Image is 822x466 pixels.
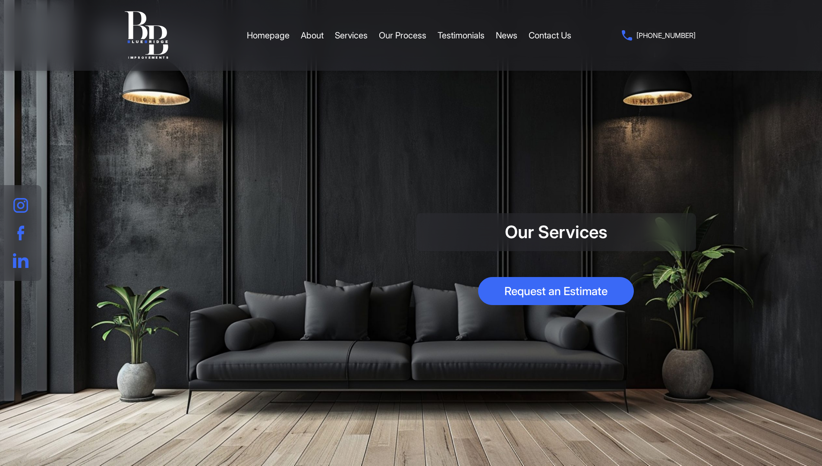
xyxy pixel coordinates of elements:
span: [PHONE_NUMBER] [636,29,696,41]
a: Request an Estimate [478,277,634,305]
a: News [496,22,517,48]
a: About [301,22,324,48]
a: Contact Us [529,22,571,48]
a: Services [335,22,368,48]
h1: Our Services [429,222,683,242]
a: [PHONE_NUMBER] [622,29,696,41]
a: Our Process [379,22,426,48]
a: Testimonials [438,22,485,48]
a: Homepage [247,22,290,48]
